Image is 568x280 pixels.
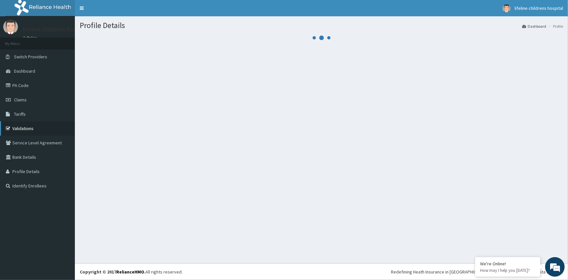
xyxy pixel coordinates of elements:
[34,37,109,45] div: Chat with us now
[515,5,563,11] span: lifeline childrens hospital
[14,68,35,74] span: Dashboard
[38,82,90,148] span: We're online!
[23,36,38,40] a: Online
[14,54,47,60] span: Switch Providers
[12,33,26,49] img: d_794563401_company_1708531726252_794563401
[312,28,331,48] svg: audio-loading
[80,21,563,30] h1: Profile Details
[391,269,563,275] div: Redefining Heath Insurance in [GEOGRAPHIC_DATA] using Telemedicine and Data Science!
[23,26,88,32] p: lifeline childrens hospital
[14,97,27,103] span: Claims
[3,20,18,34] img: User Image
[80,269,145,275] strong: Copyright © 2017 .
[116,269,144,275] a: RelianceHMO
[14,111,26,117] span: Tariffs
[547,23,563,29] li: Profile
[503,4,511,12] img: User Image
[480,268,535,273] p: How may I help you today?
[107,3,122,19] div: Minimize live chat window
[3,178,124,201] textarea: Type your message and hit 'Enter'
[75,263,568,280] footer: All rights reserved.
[480,261,535,267] div: We're Online!
[522,23,546,29] a: Dashboard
